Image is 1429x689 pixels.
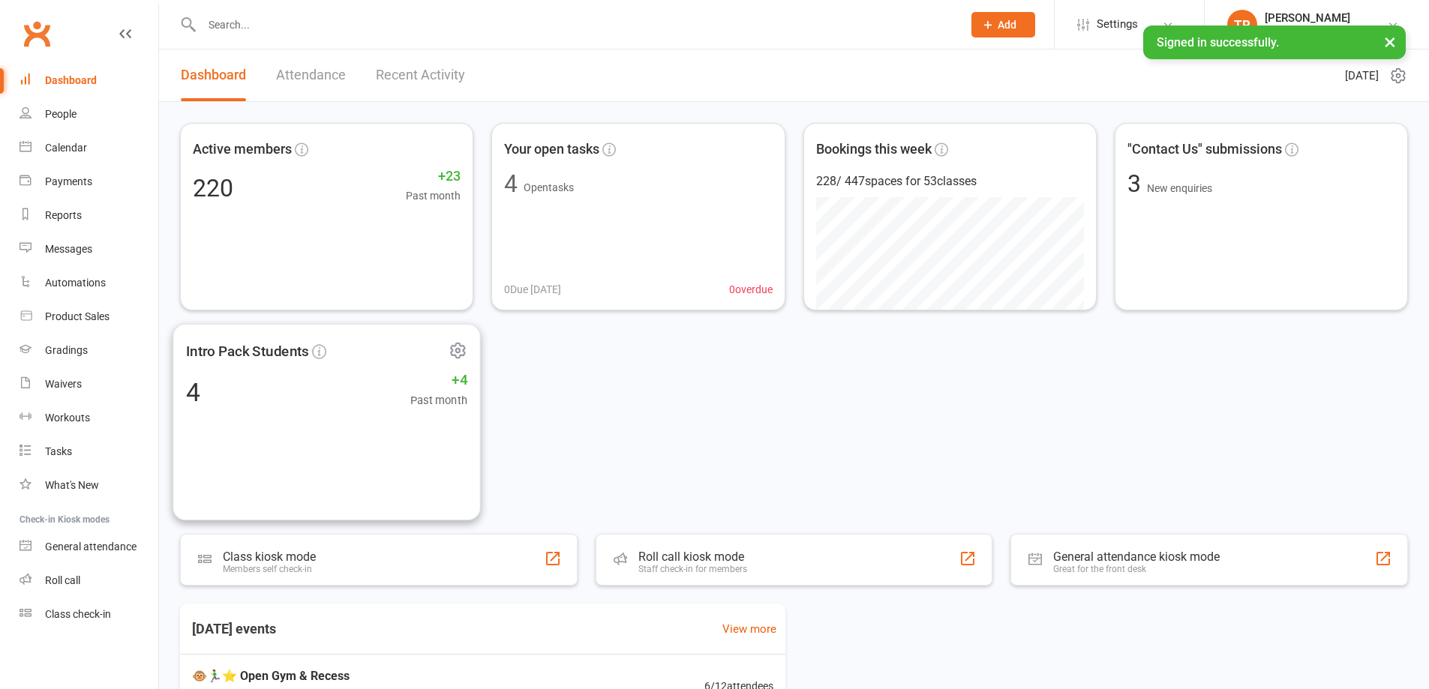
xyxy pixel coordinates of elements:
[180,616,288,643] h3: [DATE] events
[20,401,158,435] a: Workouts
[181,49,246,101] a: Dashboard
[20,334,158,367] a: Gradings
[638,564,747,574] div: Staff check-in for members
[20,469,158,502] a: What's New
[45,142,87,154] div: Calendar
[186,379,200,405] div: 4
[410,369,468,391] span: +4
[45,479,99,491] div: What's New
[45,209,82,221] div: Reports
[504,172,518,196] div: 4
[193,139,292,160] span: Active members
[193,176,233,200] div: 220
[45,175,92,187] div: Payments
[20,131,158,165] a: Calendar
[45,108,77,120] div: People
[20,530,158,564] a: General attendance kiosk mode
[45,574,80,586] div: Roll call
[1127,139,1282,160] span: "Contact Us" submissions
[971,12,1035,37] button: Add
[1265,25,1379,38] div: The Movement Park LLC
[45,445,72,457] div: Tasks
[20,97,158,131] a: People
[20,64,158,97] a: Dashboard
[45,277,106,289] div: Automations
[524,181,574,193] span: Open tasks
[45,74,97,86] div: Dashboard
[1376,25,1403,58] button: ×
[45,541,137,553] div: General attendance
[1265,11,1379,25] div: [PERSON_NAME]
[45,344,88,356] div: Gradings
[1157,35,1279,49] span: Signed in successfully.
[192,667,413,686] span: 🐵🏃‍♂️⭐ Open Gym & Recess
[45,310,110,322] div: Product Sales
[18,15,56,52] a: Clubworx
[20,367,158,401] a: Waivers
[816,172,1084,191] div: 228 / 447 spaces for 53 classes
[45,243,92,255] div: Messages
[186,340,309,362] span: Intro Pack Students
[406,166,461,187] span: +23
[998,19,1016,31] span: Add
[20,435,158,469] a: Tasks
[1345,67,1379,85] span: [DATE]
[45,412,90,424] div: Workouts
[1227,10,1257,40] div: TR
[729,281,773,298] span: 0 overdue
[406,187,461,204] span: Past month
[816,139,932,160] span: Bookings this week
[1147,182,1212,194] span: New enquiries
[1127,169,1147,198] span: 3
[504,139,599,160] span: Your open tasks
[20,232,158,266] a: Messages
[45,378,82,390] div: Waivers
[20,266,158,300] a: Automations
[276,49,346,101] a: Attendance
[1053,564,1220,574] div: Great for the front desk
[722,620,776,638] a: View more
[223,564,316,574] div: Members self check-in
[20,165,158,199] a: Payments
[376,49,465,101] a: Recent Activity
[45,608,111,620] div: Class check-in
[410,391,468,409] span: Past month
[20,199,158,232] a: Reports
[504,281,561,298] span: 0 Due [DATE]
[20,598,158,631] a: Class kiosk mode
[1053,550,1220,564] div: General attendance kiosk mode
[20,300,158,334] a: Product Sales
[1097,7,1138,41] span: Settings
[197,14,952,35] input: Search...
[223,550,316,564] div: Class kiosk mode
[20,564,158,598] a: Roll call
[638,550,747,564] div: Roll call kiosk mode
